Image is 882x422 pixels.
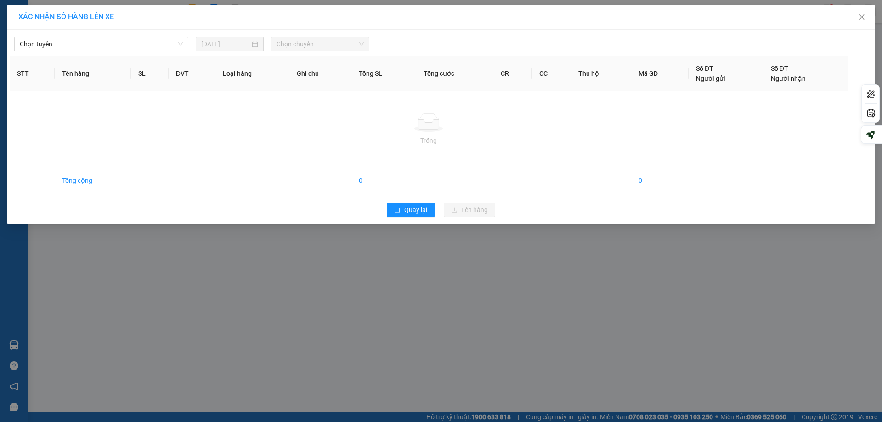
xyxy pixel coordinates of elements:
[387,203,435,217] button: rollbackQuay lại
[351,168,416,193] td: 0
[55,168,131,193] td: Tổng cộng
[849,5,875,30] button: Close
[351,56,416,91] th: Tổng SL
[858,13,865,21] span: close
[169,56,215,91] th: ĐVT
[404,205,427,215] span: Quay lại
[416,56,493,91] th: Tổng cước
[631,56,689,91] th: Mã GD
[394,207,401,214] span: rollback
[696,75,725,82] span: Người gửi
[10,56,55,91] th: STT
[17,135,840,146] div: Trống
[215,56,289,91] th: Loại hàng
[131,56,168,91] th: SL
[55,56,131,91] th: Tên hàng
[696,65,713,72] span: Số ĐT
[18,12,114,21] span: XÁC NHẬN SỐ HÀNG LÊN XE
[289,56,352,91] th: Ghi chú
[277,37,364,51] span: Chọn chuyến
[571,56,631,91] th: Thu hộ
[201,39,250,49] input: 11/08/2025
[532,56,571,91] th: CC
[20,37,183,51] span: Chọn tuyến
[631,168,689,193] td: 0
[444,203,495,217] button: uploadLên hàng
[771,65,788,72] span: Số ĐT
[771,75,806,82] span: Người nhận
[493,56,532,91] th: CR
